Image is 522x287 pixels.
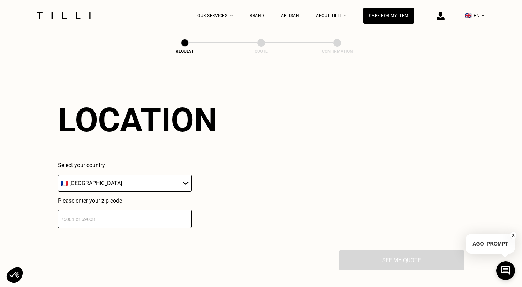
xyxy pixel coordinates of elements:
img: Dropdown menu [230,15,233,16]
img: menu déroulant [482,15,484,16]
img: login icon [437,12,445,20]
a: Artisan [281,13,300,18]
p: Please enter your zip code [58,197,192,204]
p: AGO_PROMPT [466,234,515,254]
div: Confirmation [302,49,372,54]
input: 75001 or 69008 [58,210,192,228]
p: Select your country [58,162,192,168]
a: Care for my item [363,8,414,24]
div: Request [150,49,220,54]
img: Tilli seamstress service logo [35,12,93,19]
div: Location [58,100,218,139]
img: About dropdown menu [344,15,347,16]
div: Quote [226,49,296,54]
button: X [510,232,517,239]
a: Brand [250,13,264,18]
span: 🇬🇧 [465,12,472,19]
